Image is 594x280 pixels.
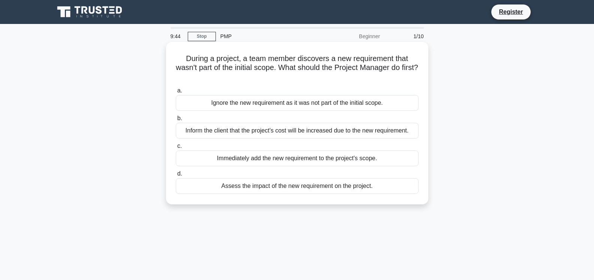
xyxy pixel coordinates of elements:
[216,29,319,44] div: PMP
[176,150,419,166] div: Immediately add the new requirement to the project's scope.
[177,170,182,177] span: d.
[177,143,182,149] span: c.
[166,29,188,44] div: 9:44
[494,7,527,16] a: Register
[319,29,385,44] div: Beginner
[175,54,419,82] h5: During a project, a team member discovers a new requirement that wasn't part of the initial scope...
[176,95,419,111] div: Ignore the new requirement as it was not part of the initial scope.
[177,115,182,121] span: b.
[177,87,182,94] span: a.
[188,32,216,41] a: Stop
[385,29,428,44] div: 1/10
[176,123,419,139] div: Inform the client that the project's cost will be increased due to the new requirement.
[176,178,419,194] div: Assess the impact of the new requirement on the project.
